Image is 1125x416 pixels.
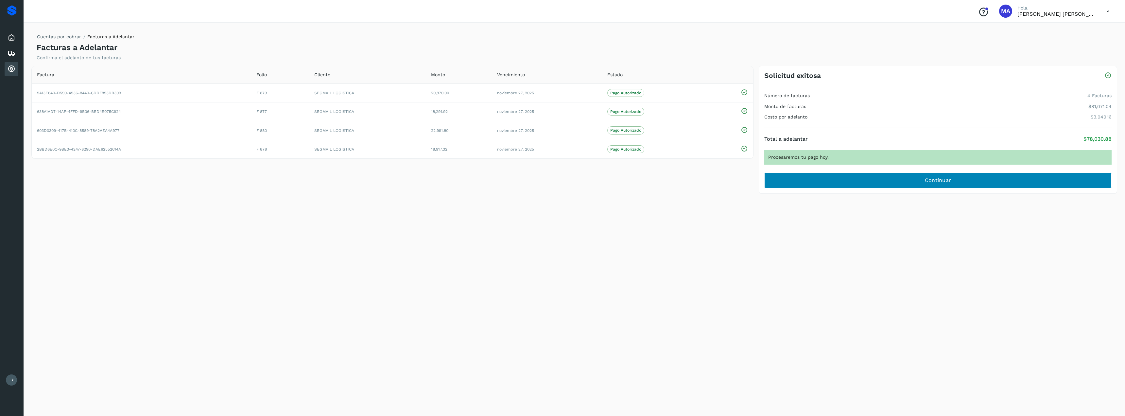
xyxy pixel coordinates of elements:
p: Marco Antonio Ortiz Jurado [1017,11,1096,17]
p: $81,071.04 [1088,104,1112,109]
span: noviembre 27, 2025 [497,128,534,133]
span: Cliente [314,71,330,78]
h4: Costo por adelanto [764,114,807,120]
span: noviembre 27, 2025 [497,91,534,95]
span: Folio [256,71,267,78]
p: $78,030.88 [1083,136,1112,142]
span: Continuar [925,177,951,184]
p: Confirma el adelanto de tus facturas [37,55,121,61]
h4: Facturas a Adelantar [37,43,117,52]
span: Estado [607,71,623,78]
button: Continuar [764,172,1112,188]
p: Pago Autorizado [610,91,641,95]
h4: Total a adelantar [764,136,808,142]
td: 2BBD6E0C-9BE3-4247-8290-DAE62552614A [32,140,251,158]
p: Hola, [1017,5,1096,11]
td: F 877 [251,102,309,121]
td: SEGMAIL LOGISTICA [309,102,426,121]
h4: Monto de facturas [764,104,806,109]
td: 603D0309-417B-410C-8589-78A2AEA4A977 [32,121,251,140]
span: 18,291.92 [431,109,448,114]
a: Cuentas por cobrar [37,34,81,39]
span: Facturas a Adelantar [87,34,134,39]
p: Pago Autorizado [610,147,641,152]
td: 638A1AD7-14AF-4FFD-9B36-BED4E075C924 [32,102,251,121]
h3: Solicitud exitosa [764,71,821,80]
div: Procesaremos tu pago hoy. [764,150,1112,165]
h4: Número de facturas [764,93,810,99]
td: SEGMAIL LOGISTICA [309,140,426,158]
span: noviembre 27, 2025 [497,147,534,152]
span: 18,917.32 [431,147,447,152]
span: Factura [37,71,54,78]
p: $3,040.16 [1091,114,1112,120]
span: Vencimiento [497,71,525,78]
span: 22,991.80 [431,128,448,133]
span: noviembre 27, 2025 [497,109,534,114]
div: Cuentas por cobrar [5,62,18,76]
td: F 878 [251,140,309,158]
span: Monto [431,71,445,78]
div: Embarques [5,46,18,61]
nav: breadcrumb [37,33,134,43]
td: F 880 [251,121,309,140]
p: Pago Autorizado [610,128,641,133]
div: Inicio [5,30,18,45]
span: 20,870.00 [431,91,449,95]
td: 9A13E640-D590-4936-8440-CDDF893DB309 [32,83,251,102]
p: 4 Facturas [1087,93,1112,99]
p: Pago Autorizado [610,109,641,114]
td: SEGMAIL LOGISTICA [309,121,426,140]
td: SEGMAIL LOGISTICA [309,83,426,102]
td: F 879 [251,83,309,102]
